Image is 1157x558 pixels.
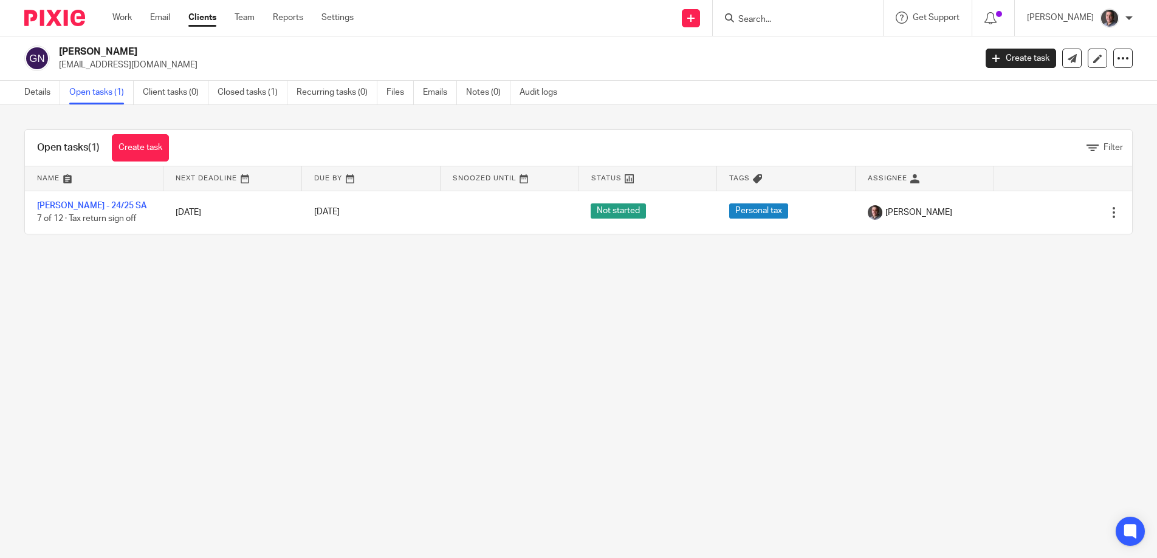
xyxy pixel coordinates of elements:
a: Recurring tasks (0) [297,81,377,104]
a: Details [24,81,60,104]
span: Not started [591,203,646,219]
img: Pixie [24,10,85,26]
span: Filter [1104,143,1123,152]
a: Open tasks (1) [69,81,134,104]
span: (1) [88,143,100,152]
span: Tags [729,175,750,182]
h1: Open tasks [37,141,100,154]
p: [PERSON_NAME] [1027,12,1094,24]
img: svg%3E [24,46,50,71]
p: [EMAIL_ADDRESS][DOMAIN_NAME] [59,59,967,71]
a: Closed tasks (1) [218,81,287,104]
a: Audit logs [520,81,566,104]
a: Client tasks (0) [143,81,208,104]
span: [PERSON_NAME] [885,206,952,219]
a: Files [386,81,414,104]
a: Team [235,12,255,24]
span: Snoozed Until [453,175,517,182]
span: [DATE] [314,208,340,217]
a: Create task [986,49,1056,68]
a: Work [112,12,132,24]
img: CP%20Headshot.jpeg [1100,9,1119,28]
input: Search [737,15,846,26]
span: Personal tax [729,203,788,219]
a: Settings [321,12,354,24]
h2: [PERSON_NAME] [59,46,786,58]
a: Create task [112,134,169,162]
img: CP%20Headshot.jpeg [868,205,882,220]
a: [PERSON_NAME] - 24/25 SA [37,202,147,210]
span: 7 of 12 · Tax return sign off [37,214,136,223]
span: Get Support [913,13,960,22]
a: Emails [423,81,457,104]
td: [DATE] [163,191,302,234]
a: Clients [188,12,216,24]
span: Status [591,175,622,182]
a: Notes (0) [466,81,510,104]
a: Reports [273,12,303,24]
a: Email [150,12,170,24]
